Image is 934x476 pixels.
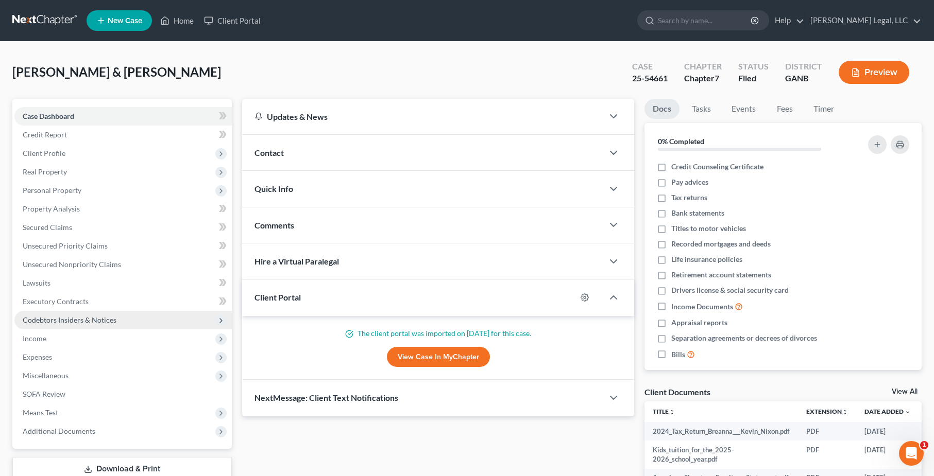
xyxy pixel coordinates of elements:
[254,292,301,302] span: Client Portal
[798,440,856,469] td: PDF
[644,386,710,397] div: Client Documents
[671,349,685,360] span: Bills
[671,318,727,328] span: Appraisal reports
[632,73,668,84] div: 25-54661
[14,237,232,255] a: Unsecured Priority Claims
[14,218,232,237] a: Secured Claims
[23,390,65,398] span: SOFA Review
[715,73,719,83] span: 7
[842,409,848,415] i: unfold_more
[905,409,911,415] i: expand_more
[738,61,769,73] div: Status
[14,126,232,144] a: Credit Report
[671,192,707,203] span: Tax returns
[658,11,752,30] input: Search by name...
[14,200,232,218] a: Property Analysis
[653,408,675,415] a: Titleunfold_more
[671,208,724,218] span: Bank statements
[856,440,919,469] td: [DATE]
[785,73,822,84] div: GANB
[856,422,919,440] td: [DATE]
[644,422,798,440] td: 2024_Tax_Return_Breanna___Kevin_Nixon.pdf
[108,17,142,25] span: New Case
[254,111,591,122] div: Updates & News
[669,409,675,415] i: unfold_more
[23,427,95,435] span: Additional Documents
[254,393,398,402] span: NextMessage: Client Text Notifications
[23,352,52,361] span: Expenses
[23,278,50,287] span: Lawsuits
[155,11,199,30] a: Home
[671,239,771,249] span: Recorded mortgages and deeds
[644,99,680,119] a: Docs
[632,61,668,73] div: Case
[671,223,746,234] span: Titles to motor vehicles
[805,99,842,119] a: Timer
[658,137,704,146] strong: 0% Completed
[892,388,918,395] a: View All
[864,408,911,415] a: Date Added expand_more
[684,61,722,73] div: Chapter
[684,73,722,84] div: Chapter
[23,149,65,157] span: Client Profile
[768,99,801,119] a: Fees
[23,112,74,120] span: Case Dashboard
[12,64,221,79] span: [PERSON_NAME] & [PERSON_NAME]
[671,162,763,172] span: Credit Counseling Certificate
[23,334,46,343] span: Income
[23,260,121,269] span: Unsecured Nonpriority Claims
[23,186,81,195] span: Personal Property
[199,11,266,30] a: Client Portal
[671,177,708,187] span: Pay advices
[770,11,804,30] a: Help
[23,223,72,232] span: Secured Claims
[23,315,116,324] span: Codebtors Insiders & Notices
[254,148,284,157] span: Contact
[14,107,232,126] a: Case Dashboard
[254,328,622,339] p: The client portal was imported on [DATE] for this case.
[671,285,789,295] span: Drivers license & social security card
[14,292,232,311] a: Executory Contracts
[723,99,764,119] a: Events
[785,61,822,73] div: District
[14,385,232,403] a: SOFA Review
[14,255,232,274] a: Unsecured Nonpriority Claims
[671,254,742,265] span: Life insurance policies
[23,167,67,176] span: Real Property
[23,408,58,417] span: Means Test
[644,440,798,469] td: Kids_tuition_for_the_2025-2026_school_year.pdf
[254,184,293,193] span: Quick Info
[254,256,339,266] span: Hire a Virtual Paralegal
[23,130,67,139] span: Credit Report
[23,297,89,306] span: Executory Contracts
[839,61,909,84] button: Preview
[23,371,69,380] span: Miscellaneous
[671,270,771,280] span: Retirement account statements
[805,11,921,30] a: [PERSON_NAME] Legal, LLC
[899,441,924,466] iframe: Intercom live chat
[23,241,108,250] span: Unsecured Priority Claims
[671,333,817,343] span: Separation agreements or decrees of divorces
[684,99,719,119] a: Tasks
[23,204,80,213] span: Property Analysis
[671,302,733,312] span: Income Documents
[806,408,848,415] a: Extensionunfold_more
[254,220,294,230] span: Comments
[920,441,928,449] span: 1
[798,422,856,440] td: PDF
[387,347,490,367] a: View Case in MyChapter
[14,274,232,292] a: Lawsuits
[738,73,769,84] div: Filed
